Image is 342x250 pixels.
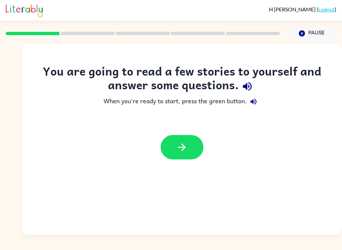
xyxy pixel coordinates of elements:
button: Pause [288,26,336,41]
span: H [PERSON_NAME] [269,6,317,12]
div: ( ) [269,6,336,12]
div: You are going to read a few stories to yourself and answer some questions. [35,64,329,95]
img: Literably [6,3,43,17]
a: Logout [318,6,335,12]
div: When you're ready to start, press the green button. [35,95,329,108]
